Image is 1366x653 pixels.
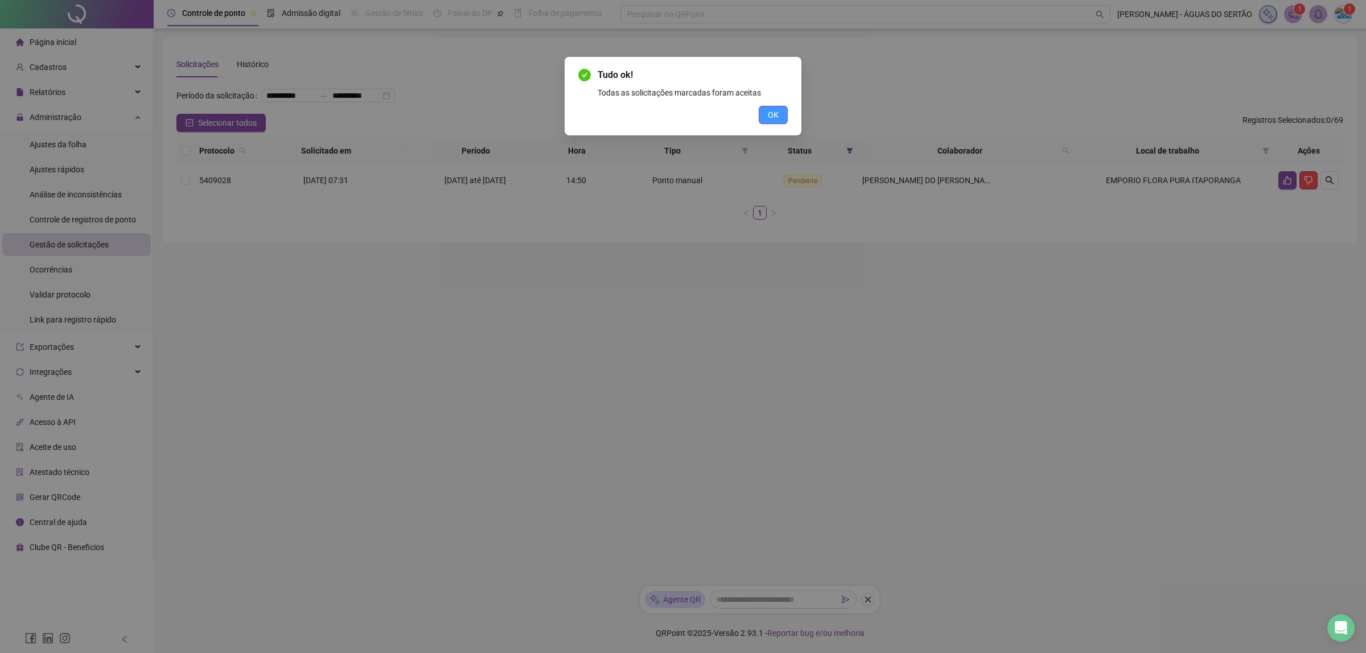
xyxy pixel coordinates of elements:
[598,68,788,82] span: Tudo ok!
[768,109,779,121] span: OK
[598,86,788,99] div: Todas as solicitações marcadas foram aceitas
[578,69,591,81] span: check-circle
[759,106,788,124] button: OK
[1327,614,1355,642] div: Open Intercom Messenger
